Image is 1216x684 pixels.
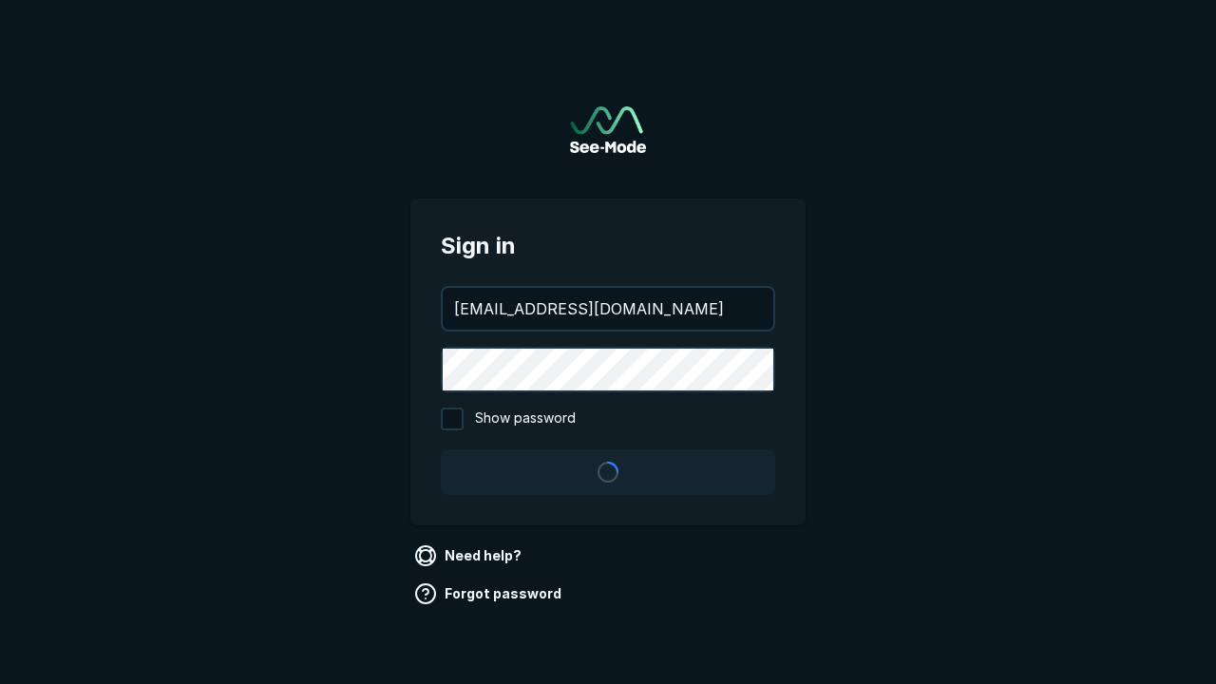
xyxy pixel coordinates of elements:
span: Show password [475,408,576,430]
input: your@email.com [443,288,773,330]
span: Sign in [441,229,775,263]
a: Go to sign in [570,106,646,153]
img: See-Mode Logo [570,106,646,153]
a: Need help? [410,541,529,571]
a: Forgot password [410,579,569,609]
